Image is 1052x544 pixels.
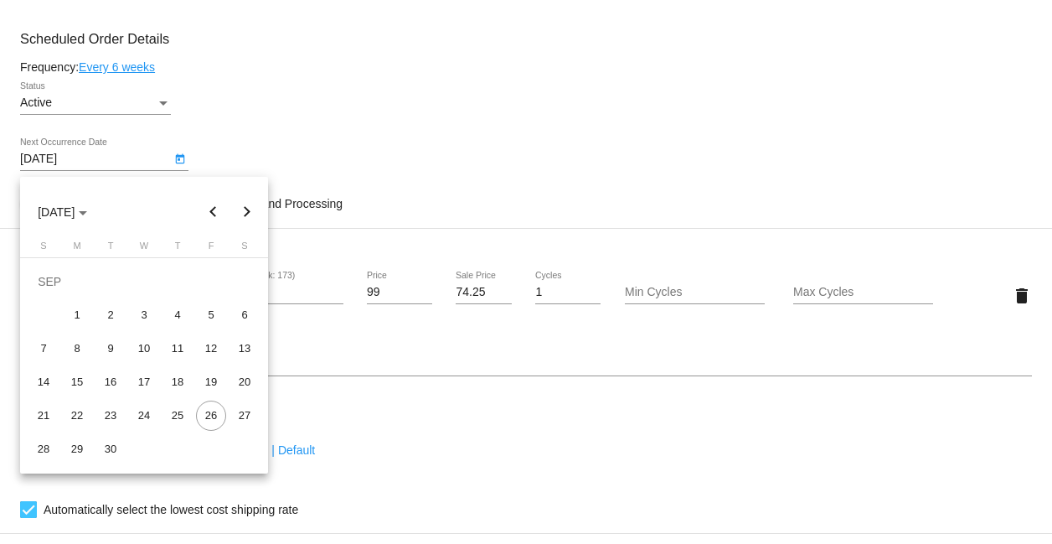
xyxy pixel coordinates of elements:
[60,365,94,399] td: September 15, 2025
[127,332,161,365] td: September 10, 2025
[197,195,230,229] button: Previous month
[62,401,92,431] div: 22
[62,367,92,397] div: 15
[196,367,226,397] div: 19
[95,401,126,431] div: 23
[228,298,261,332] td: September 6, 2025
[27,399,60,433] td: September 21, 2025
[28,434,59,464] div: 28
[229,401,260,431] div: 27
[129,401,159,431] div: 24
[228,241,261,257] th: Saturday
[60,241,94,257] th: Monday
[229,334,260,364] div: 13
[28,334,59,364] div: 7
[129,300,159,330] div: 3
[27,241,60,257] th: Sunday
[229,367,260,397] div: 20
[194,399,228,433] td: September 26, 2025
[95,300,126,330] div: 2
[94,298,127,332] td: September 2, 2025
[62,434,92,464] div: 29
[162,300,193,330] div: 4
[94,241,127,257] th: Tuesday
[95,334,126,364] div: 9
[196,401,226,431] div: 26
[28,367,59,397] div: 14
[127,399,161,433] td: September 24, 2025
[94,399,127,433] td: September 23, 2025
[38,205,87,219] span: [DATE]
[127,241,161,257] th: Wednesday
[161,399,194,433] td: September 25, 2025
[196,300,226,330] div: 5
[60,332,94,365] td: September 8, 2025
[27,332,60,365] td: September 7, 2025
[27,365,60,399] td: September 14, 2025
[62,300,92,330] div: 1
[162,334,193,364] div: 11
[127,365,161,399] td: September 17, 2025
[129,367,159,397] div: 17
[162,367,193,397] div: 18
[161,241,194,257] th: Thursday
[27,433,60,466] td: September 28, 2025
[94,332,127,365] td: September 9, 2025
[229,300,260,330] div: 6
[24,195,101,229] button: Choose month and year
[94,365,127,399] td: September 16, 2025
[162,401,193,431] div: 25
[161,298,194,332] td: September 4, 2025
[228,365,261,399] td: September 20, 2025
[95,367,126,397] div: 16
[194,298,228,332] td: September 5, 2025
[127,298,161,332] td: September 3, 2025
[196,334,226,364] div: 12
[94,433,127,466] td: September 30, 2025
[228,332,261,365] td: September 13, 2025
[161,332,194,365] td: September 11, 2025
[27,265,261,298] td: SEP
[95,434,126,464] div: 30
[194,241,228,257] th: Friday
[62,334,92,364] div: 8
[28,401,59,431] div: 21
[60,399,94,433] td: September 22, 2025
[230,195,264,229] button: Next month
[60,433,94,466] td: September 29, 2025
[60,298,94,332] td: September 1, 2025
[161,365,194,399] td: September 18, 2025
[129,334,159,364] div: 10
[194,332,228,365] td: September 12, 2025
[228,399,261,433] td: September 27, 2025
[194,365,228,399] td: September 19, 2025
